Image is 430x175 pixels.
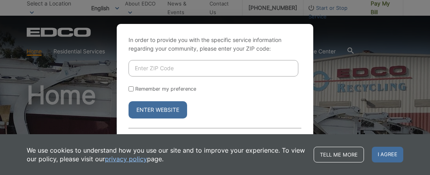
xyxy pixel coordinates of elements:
a: No thanks, take me to the general homepage > [129,133,242,139]
span: I agree [372,147,403,162]
a: Tell me more [314,147,364,162]
input: Enter ZIP Code [129,60,298,77]
a: privacy policy [105,155,147,163]
button: Enter Website [129,101,187,118]
p: We use cookies to understand how you use our site and to improve your experience. To view our pol... [27,146,306,163]
label: Remember my preference [135,86,196,92]
p: In order to provide you with the specific service information regarding your community, please en... [129,36,301,53]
